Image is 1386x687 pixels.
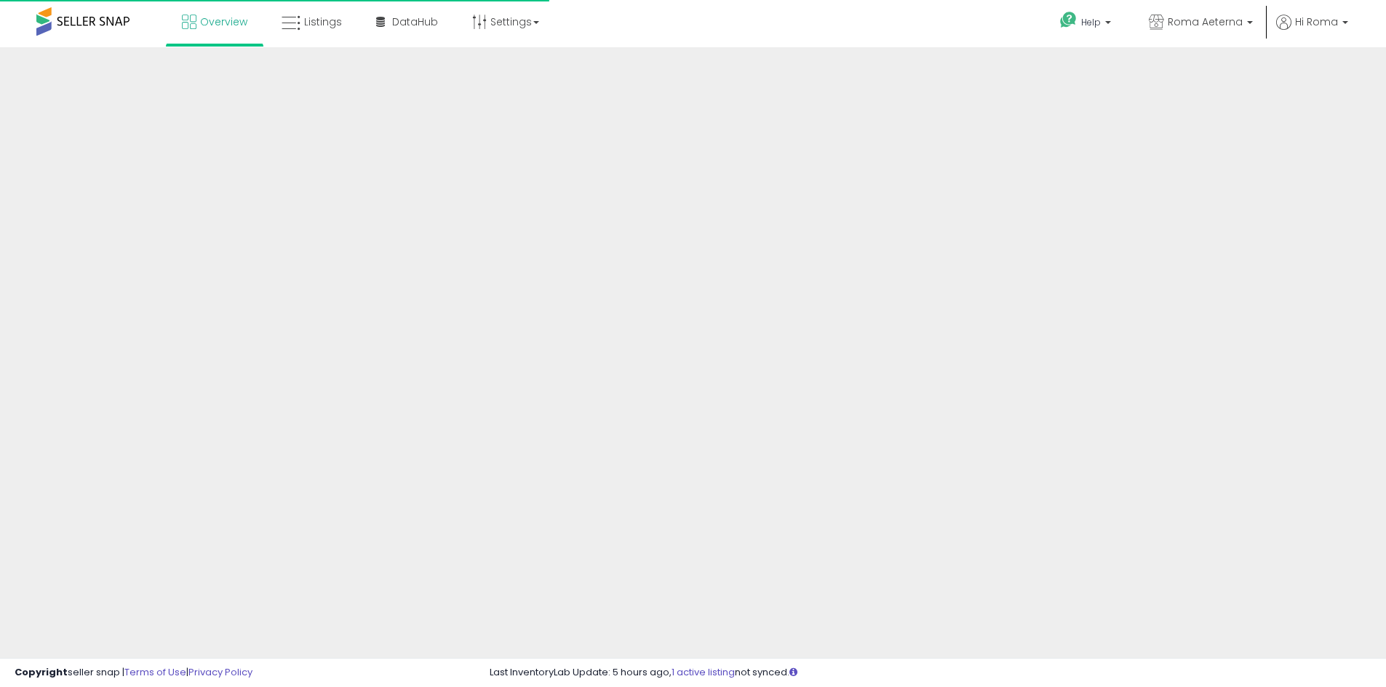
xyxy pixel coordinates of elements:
[1276,15,1348,44] a: Hi Roma
[1168,15,1243,29] span: Roma Aeterna
[1081,16,1101,28] span: Help
[1059,11,1078,29] i: Get Help
[304,15,342,29] span: Listings
[200,15,247,29] span: Overview
[392,15,438,29] span: DataHub
[1295,15,1338,29] span: Hi Roma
